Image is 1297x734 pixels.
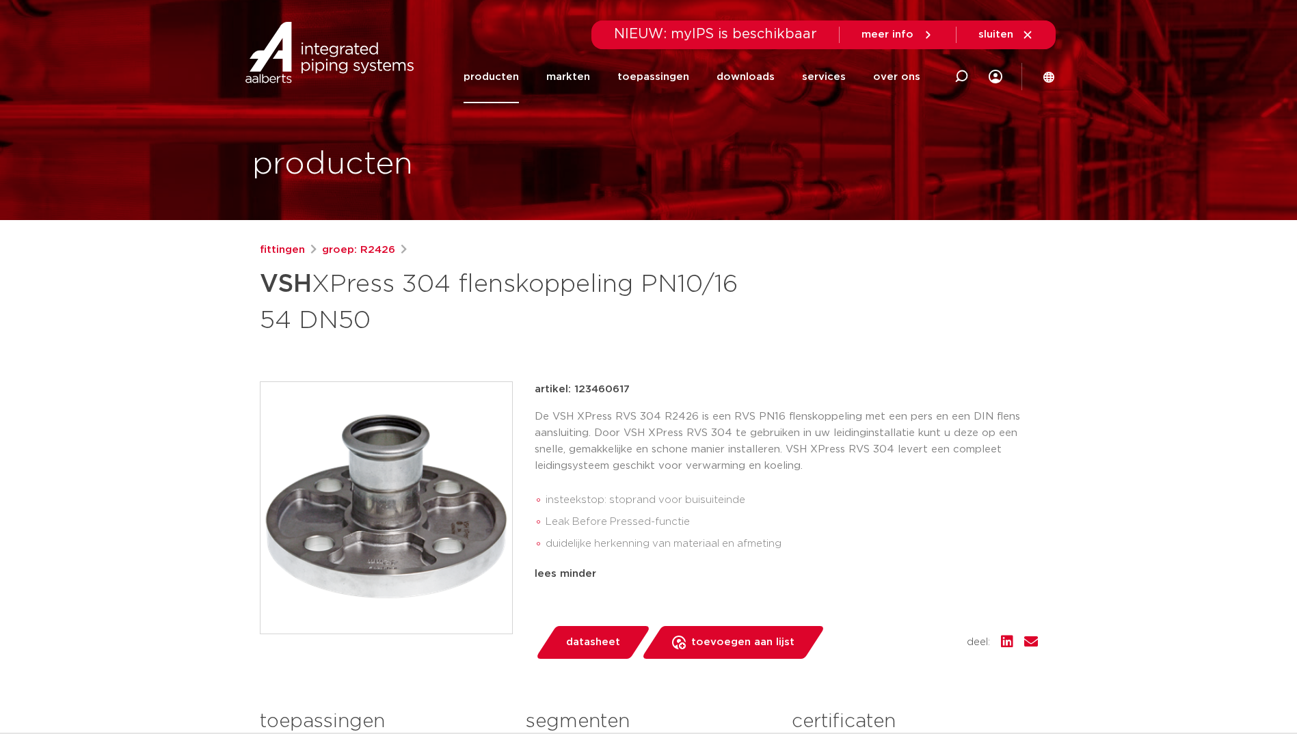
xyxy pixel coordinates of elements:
[873,51,920,103] a: over ons
[464,51,519,103] a: producten
[617,51,689,103] a: toepassingen
[717,51,775,103] a: downloads
[260,272,312,297] strong: VSH
[535,566,1038,582] div: lees minder
[546,511,1038,533] li: Leak Before Pressed-functie
[967,634,990,651] span: deel:
[260,382,512,634] img: Product Image for VSH XPress 304 flenskoppeling PN10/16 54 DN50
[260,242,305,258] a: fittingen
[978,29,1013,40] span: sluiten
[252,143,413,187] h1: producten
[546,533,1038,555] li: duidelijke herkenning van materiaal en afmeting
[802,51,846,103] a: services
[691,631,794,653] span: toevoegen aan lijst
[546,489,1038,511] li: insteekstop: stoprand voor buisuiteinde
[978,29,1034,41] a: sluiten
[322,242,395,258] a: groep: R2426
[260,264,773,338] h1: XPress 304 flenskoppeling PN10/16 54 DN50
[535,381,630,398] p: artikel: 123460617
[535,626,651,659] a: datasheet
[861,29,913,40] span: meer info
[546,51,590,103] a: markten
[535,409,1038,474] p: De VSH XPress RVS 304 R2426 is een RVS PN16 flenskoppeling met een pers en een DIN flens aansluit...
[861,29,934,41] a: meer info
[566,631,620,653] span: datasheet
[614,27,817,41] span: NIEUW: myIPS is beschikbaar
[464,51,920,103] nav: Menu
